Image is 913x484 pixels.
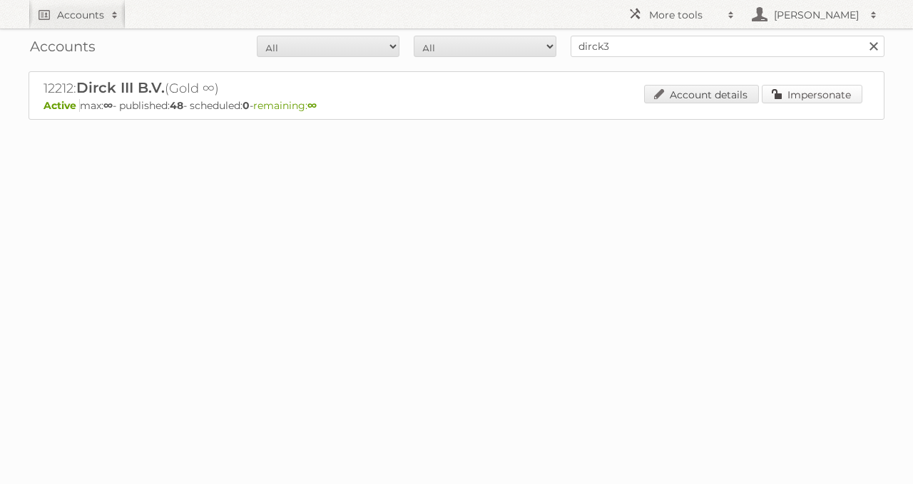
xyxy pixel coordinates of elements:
[76,79,165,96] span: Dirck III B.V.
[762,85,862,103] a: Impersonate
[253,99,317,112] span: remaining:
[243,99,250,112] strong: 0
[103,99,113,112] strong: ∞
[307,99,317,112] strong: ∞
[44,99,80,112] span: Active
[44,79,543,98] h2: 12212: (Gold ∞)
[644,85,759,103] a: Account details
[57,8,104,22] h2: Accounts
[649,8,720,22] h2: More tools
[770,8,863,22] h2: [PERSON_NAME]
[44,99,869,112] p: max: - published: - scheduled: -
[170,99,183,112] strong: 48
